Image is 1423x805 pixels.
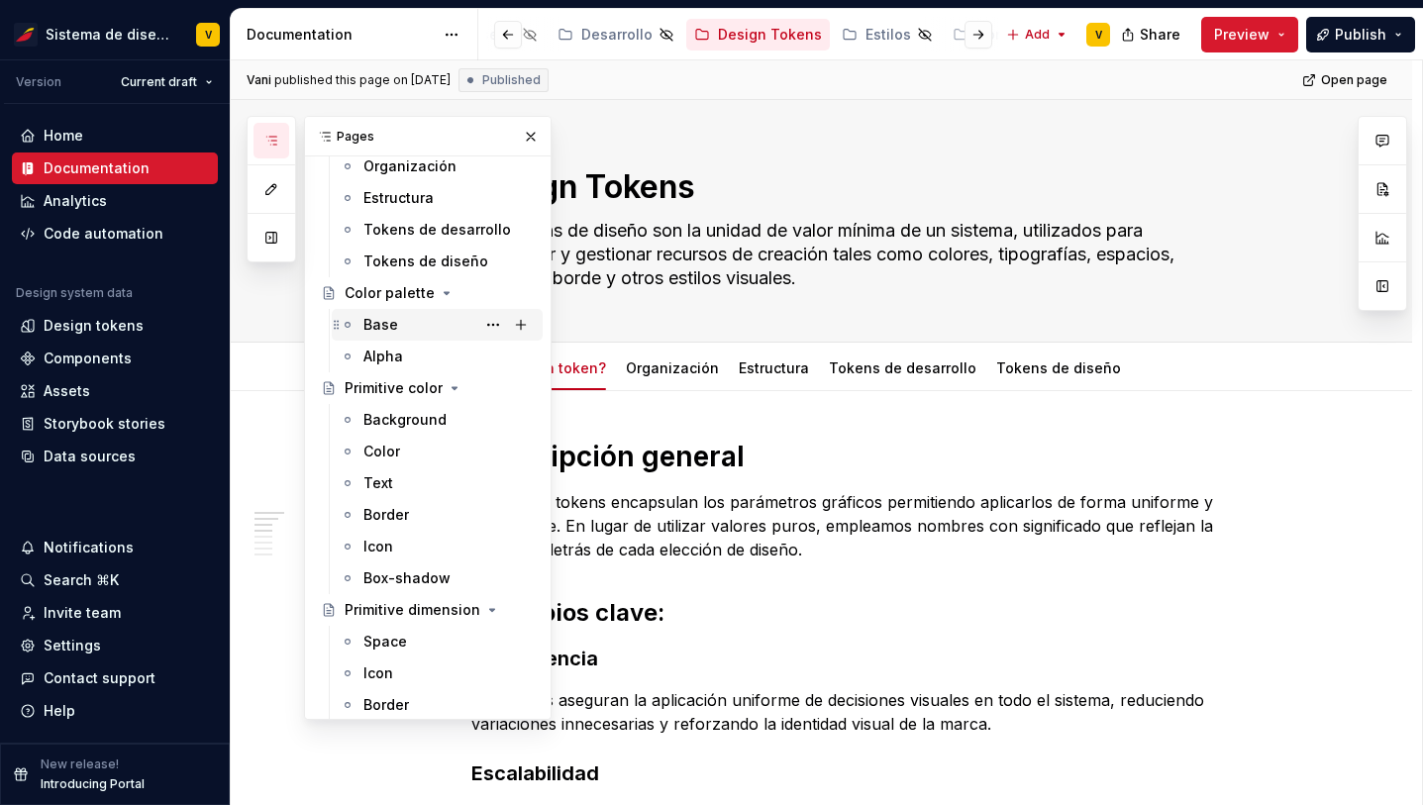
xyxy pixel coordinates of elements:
[16,74,61,90] div: Version
[44,570,119,590] div: Search ⌘K
[12,343,218,374] a: Components
[1321,72,1387,88] span: Open page
[363,505,409,525] div: Border
[363,347,403,366] div: Alpha
[313,372,543,404] a: Primitive color
[44,668,155,688] div: Contact support
[865,25,911,45] div: Estilos
[363,156,457,176] div: Organización
[467,163,1216,211] textarea: Design Tokens
[550,19,682,50] a: Desarrollo
[332,341,543,372] a: Alpha
[205,27,212,43] div: V
[363,315,398,335] div: Base
[41,756,119,772] p: New release!
[12,218,218,250] a: Code automation
[1306,17,1415,52] button: Publish
[274,72,451,88] div: published this page on [DATE]
[1095,27,1102,43] div: V
[718,25,822,45] div: Design Tokens
[44,636,101,655] div: Settings
[834,19,941,50] a: Estilos
[1201,17,1298,52] button: Preview
[44,191,107,211] div: Analytics
[332,689,543,721] a: Border
[12,310,218,342] a: Design tokens
[41,776,145,792] p: Introducing Portal
[731,347,817,388] div: Estructura
[363,252,488,271] div: Tokens de diseño
[12,120,218,151] a: Home
[332,404,543,436] a: Background
[16,285,133,301] div: Design system data
[121,74,197,90] span: Current draft
[44,158,150,178] div: Documentation
[996,359,1121,376] a: Tokens de diseño
[1000,21,1074,49] button: Add
[363,537,393,556] div: Icon
[821,347,984,388] div: Tokens de desarrollo
[581,25,653,45] div: Desarrollo
[363,695,409,715] div: Border
[12,564,218,596] button: Search ⌘K
[1025,27,1050,43] span: Add
[14,23,38,47] img: 55604660-494d-44a9-beb2-692398e9940a.png
[305,117,551,156] div: Pages
[471,597,1220,629] h2: Principios clave:
[12,662,218,694] button: Contact support
[1214,25,1270,45] span: Preview
[44,126,83,146] div: Home
[363,568,451,588] div: Box-shadow
[12,185,218,217] a: Analytics
[12,532,218,563] button: Notifications
[829,359,976,376] a: Tokens de desarrollo
[332,562,543,594] a: Box-shadow
[44,381,90,401] div: Assets
[12,695,218,727] button: Help
[44,316,144,336] div: Design tokens
[686,19,830,50] a: Design Tokens
[12,375,218,407] a: Assets
[1111,17,1193,52] button: Share
[345,600,480,620] div: Primitive dimension
[332,657,543,689] a: Icon
[112,68,222,96] button: Current draft
[12,408,218,440] a: Storybook stories
[12,597,218,629] a: Invite team
[482,72,541,88] span: Published
[471,439,1220,474] h1: Descripción general
[363,220,511,240] div: Tokens de desarrollo
[363,410,447,430] div: Background
[12,630,218,661] a: Settings
[471,761,599,785] strong: Escalabilidad
[332,246,543,277] a: Tokens de diseño
[12,441,218,472] a: Data sources
[332,499,543,531] a: Border
[12,152,218,184] a: Documentation
[471,688,1220,736] p: Los tokens aseguran la aplicación uniforme de decisiones visuales en todo el sistema, reduciendo ...
[332,436,543,467] a: Color
[1140,25,1180,45] span: Share
[332,309,543,341] a: Base
[332,531,543,562] a: Icon
[44,538,134,557] div: Notifications
[313,594,543,626] a: Primitive dimension
[363,442,400,461] div: Color
[345,378,443,398] div: Primitive color
[247,25,434,45] div: Documentation
[345,283,435,303] div: Color palette
[4,13,226,55] button: Sistema de diseño IberiaV
[332,182,543,214] a: Estructura
[44,349,132,368] div: Components
[1296,66,1396,94] a: Open page
[46,25,172,45] div: Sistema de diseño Iberia
[44,701,75,721] div: Help
[44,414,165,434] div: Storybook stories
[363,188,434,208] div: Estructura
[618,347,727,388] div: Organización
[739,359,809,376] a: Estructura
[332,467,543,499] a: Text
[44,224,163,244] div: Code automation
[332,214,543,246] a: Tokens de desarrollo
[363,663,393,683] div: Icon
